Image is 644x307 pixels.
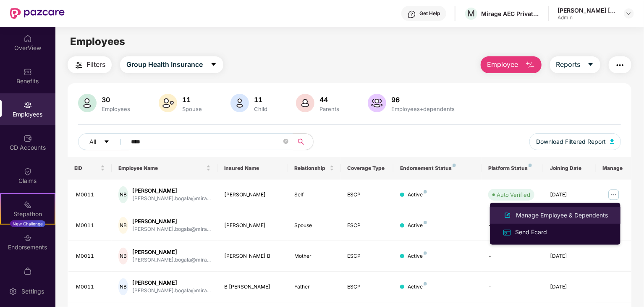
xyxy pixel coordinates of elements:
div: [PERSON_NAME] [132,217,211,225]
div: Self [295,191,334,199]
th: Relationship [288,157,341,180]
div: ESCP [348,222,387,230]
div: NB [118,186,128,203]
div: Parents [318,106,341,112]
div: Endorsement Status [400,165,475,172]
img: svg+xml;base64,PHN2ZyBpZD0iRHJvcGRvd24tMzJ4MzIiIHhtbG5zPSJodHRwOi8vd3d3LnczLm9yZy8yMDAwL3N2ZyIgd2... [626,10,632,17]
img: svg+xml;base64,PHN2ZyBpZD0iRW5kb3JzZW1lbnRzIiB4bWxucz0iaHR0cDovL3d3dy53My5vcmcvMjAwMC9zdmciIHdpZH... [24,234,32,242]
img: svg+xml;base64,PHN2ZyB4bWxucz0iaHR0cDovL3d3dy53My5vcmcvMjAwMC9zdmciIHdpZHRoPSIyMSIgaGVpZ2h0PSIyMC... [24,201,32,209]
span: All [89,137,96,146]
div: Active [408,222,427,230]
th: Employee Name [112,157,217,180]
div: NB [118,217,128,234]
div: 11 [181,95,204,104]
img: svg+xml;base64,PHN2ZyB4bWxucz0iaHR0cDovL3d3dy53My5vcmcvMjAwMC9zdmciIHdpZHRoPSI4IiBoZWlnaHQ9IjgiIH... [424,190,427,193]
th: Manage [596,157,631,180]
div: New Challenge [10,220,45,227]
th: Coverage Type [341,157,394,180]
div: Active [408,191,427,199]
div: Mirage AEC Private Limited [481,10,540,18]
div: [PERSON_NAME] B [224,252,281,260]
button: Allcaret-down [78,133,129,150]
div: Send Ecard [513,228,549,237]
div: [PERSON_NAME] [132,187,211,195]
div: ESCP [348,283,387,291]
div: M0011 [76,283,105,291]
td: - [482,210,543,241]
img: svg+xml;base64,PHN2ZyB4bWxucz0iaHR0cDovL3d3dy53My5vcmcvMjAwMC9zdmciIHdpZHRoPSI4IiBoZWlnaHQ9IjgiIH... [529,164,532,167]
div: B [PERSON_NAME] [224,283,281,291]
div: Active [408,283,427,291]
div: [PERSON_NAME] [132,279,211,287]
img: svg+xml;base64,PHN2ZyB4bWxucz0iaHR0cDovL3d3dy53My5vcmcvMjAwMC9zdmciIHdpZHRoPSIyNCIgaGVpZ2h0PSIyNC... [74,60,84,70]
img: svg+xml;base64,PHN2ZyB4bWxucz0iaHR0cDovL3d3dy53My5vcmcvMjAwMC9zdmciIHdpZHRoPSIxNiIgaGVpZ2h0PSIxNi... [503,228,512,237]
div: 30 [100,95,132,104]
span: caret-down [104,139,110,146]
div: Child [252,106,269,112]
div: Get Help [419,10,440,17]
img: svg+xml;base64,PHN2ZyB4bWxucz0iaHR0cDovL3d3dy53My5vcmcvMjAwMC9zdmciIHhtbG5zOnhsaW5rPSJodHRwOi8vd3... [296,94,314,112]
img: New Pazcare Logo [10,8,65,19]
img: svg+xml;base64,PHN2ZyB4bWxucz0iaHR0cDovL3d3dy53My5vcmcvMjAwMC9zdmciIHdpZHRoPSI4IiBoZWlnaHQ9IjgiIH... [424,251,427,255]
img: svg+xml;base64,PHN2ZyBpZD0iQmVuZWZpdHMiIHhtbG5zPSJodHRwOi8vd3d3LnczLm9yZy8yMDAwL3N2ZyIgd2lkdGg9Ij... [24,68,32,76]
img: svg+xml;base64,PHN2ZyB4bWxucz0iaHR0cDovL3d3dy53My5vcmcvMjAwMC9zdmciIHdpZHRoPSI4IiBoZWlnaHQ9IjgiIH... [424,221,427,224]
img: svg+xml;base64,PHN2ZyB4bWxucz0iaHR0cDovL3d3dy53My5vcmcvMjAwMC9zdmciIHhtbG5zOnhsaW5rPSJodHRwOi8vd3... [159,94,177,112]
span: Download Filtered Report [536,137,606,146]
img: svg+xml;base64,PHN2ZyBpZD0iU2V0dGluZy0yMHgyMCIgeG1sbnM9Imh0dHA6Ly93d3cudzMub3JnLzIwMDAvc3ZnIiB3aW... [9,287,17,296]
img: svg+xml;base64,PHN2ZyBpZD0iTXlfT3JkZXJzIiBkYXRhLW5hbWU9Ik15IE9yZGVycyIgeG1sbnM9Imh0dHA6Ly93d3cudz... [24,267,32,275]
button: Group Health Insurancecaret-down [120,56,223,73]
div: [PERSON_NAME] [132,248,211,256]
div: Settings [19,287,47,296]
img: svg+xml;base64,PHN2ZyB4bWxucz0iaHR0cDovL3d3dy53My5vcmcvMjAwMC9zdmciIHhtbG5zOnhsaW5rPSJodHRwOi8vd3... [230,94,249,112]
img: svg+xml;base64,PHN2ZyBpZD0iSGVscC0zMngzMiIgeG1sbnM9Imh0dHA6Ly93d3cudzMub3JnLzIwMDAvc3ZnIiB3aWR0aD... [408,10,416,19]
th: Joining Date [543,157,596,180]
div: [PERSON_NAME] [PERSON_NAME] [558,6,616,14]
div: M0011 [76,252,105,260]
div: NB [118,248,128,265]
div: Spouse [295,222,334,230]
img: svg+xml;base64,PHN2ZyBpZD0iQ0RfQWNjb3VudHMiIGRhdGEtbmFtZT0iQ0QgQWNjb3VudHMiIHhtbG5zPSJodHRwOi8vd3... [24,134,32,143]
div: [PERSON_NAME].bogala@mira... [132,225,211,233]
span: Employees [70,35,125,48]
img: svg+xml;base64,PHN2ZyB4bWxucz0iaHR0cDovL3d3dy53My5vcmcvMjAwMC9zdmciIHhtbG5zOnhsaW5rPSJodHRwOi8vd3... [525,60,535,70]
div: [PERSON_NAME] [224,222,281,230]
button: Reportscaret-down [550,56,600,73]
div: [DATE] [550,191,589,199]
div: Manage Employee & Dependents [514,211,610,220]
span: Employee Name [118,165,204,172]
div: NB [118,278,128,295]
div: Spouse [181,106,204,112]
div: ESCP [348,191,387,199]
div: Active [408,252,427,260]
span: Filters [86,59,105,70]
div: Admin [558,14,616,21]
td: - [482,272,543,302]
th: Insured Name [217,157,288,180]
span: M [468,8,475,19]
div: [PERSON_NAME].bogala@mira... [132,256,211,264]
div: ESCP [348,252,387,260]
div: [DATE] [550,252,589,260]
img: svg+xml;base64,PHN2ZyBpZD0iQ2xhaW0iIHhtbG5zPSJodHRwOi8vd3d3LnczLm9yZy8yMDAwL3N2ZyIgd2lkdGg9IjIwIi... [24,167,32,176]
button: Download Filtered Report [529,133,621,150]
div: [PERSON_NAME].bogala@mira... [132,195,211,203]
img: svg+xml;base64,PHN2ZyB4bWxucz0iaHR0cDovL3d3dy53My5vcmcvMjAwMC9zdmciIHhtbG5zOnhsaW5rPSJodHRwOi8vd3... [368,94,386,112]
div: Employees+dependents [390,106,456,112]
div: 96 [390,95,456,104]
td: - [482,241,543,272]
span: caret-down [587,61,594,69]
span: Group Health Insurance [126,59,203,70]
span: close-circle [283,139,288,144]
div: [DATE] [550,283,589,291]
span: caret-down [210,61,217,69]
button: search [293,133,314,150]
button: Employee [481,56,542,73]
div: Auto Verified [497,191,530,199]
div: 11 [252,95,269,104]
span: search [293,138,309,145]
img: svg+xml;base64,PHN2ZyB4bWxucz0iaHR0cDovL3d3dy53My5vcmcvMjAwMC9zdmciIHhtbG5zOnhsaW5rPSJodHRwOi8vd3... [78,94,97,112]
span: Reports [556,59,581,70]
img: svg+xml;base64,PHN2ZyB4bWxucz0iaHR0cDovL3d3dy53My5vcmcvMjAwMC9zdmciIHdpZHRoPSIyNCIgaGVpZ2h0PSIyNC... [615,60,625,70]
span: Relationship [295,165,328,172]
div: [PERSON_NAME].bogala@mira... [132,287,211,295]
